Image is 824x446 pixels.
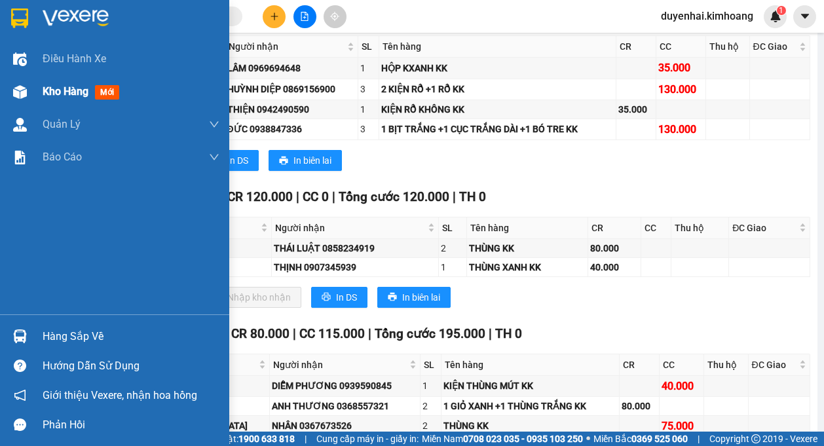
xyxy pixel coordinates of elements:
[443,418,617,433] div: THÙNG KK
[14,418,26,431] span: message
[618,102,653,117] div: 35.000
[227,102,356,117] div: THIỆN 0942490590
[5,44,132,69] span: VP [PERSON_NAME] ([GEOGRAPHIC_DATA])
[704,354,749,376] th: Thu hộ
[751,434,760,443] span: copyright
[263,5,286,28] button: plus
[658,81,704,98] div: 130.000
[467,217,588,239] th: Tên hàng
[293,326,296,341] span: |
[658,60,704,76] div: 35.000
[14,360,26,372] span: question-circle
[43,50,106,67] span: Điều hành xe
[299,326,365,341] span: CC 115.000
[274,260,436,274] div: THỊNH 0907345939
[616,36,656,58] th: CR
[296,189,299,204] span: |
[650,8,764,24] span: duyenhai.kimhoang
[293,5,316,28] button: file-add
[441,260,464,274] div: 1
[300,12,309,21] span: file-add
[316,432,419,446] span: Cung cấp máy in - giấy in:
[95,85,119,100] span: mới
[752,358,796,372] span: ĐC Giao
[381,122,614,136] div: 1 BỊT TRẮNG +1 CỤC TRẮNG DÀI +1 BÓ TRE KK
[753,39,796,54] span: ĐC Giao
[631,434,688,444] strong: 0369 525 060
[5,26,191,38] p: GỬI:
[238,434,295,444] strong: 1900 633 818
[43,149,82,165] span: Báo cáo
[272,418,417,433] div: NHÂN 0367673526
[660,354,704,376] th: CC
[368,326,371,341] span: |
[622,399,658,413] div: 80.000
[5,44,191,69] p: NHẬN:
[360,102,377,117] div: 1
[459,189,486,204] span: TH 0
[275,221,425,235] span: Người nhận
[443,399,617,413] div: 1 GIỎ XANH +1 THÙNG TRẮNG KK
[588,217,641,239] th: CR
[777,6,786,15] sup: 1
[381,61,614,75] div: HỘP KXANH KK
[402,290,440,305] span: In biên lai
[441,354,620,376] th: Tên hàng
[358,36,379,58] th: SL
[330,12,339,21] span: aim
[332,189,335,204] span: |
[227,189,293,204] span: CR 120.000
[779,6,783,15] span: 1
[339,189,449,204] span: Tổng cước 120.000
[293,153,331,168] span: In biên lai
[441,241,464,255] div: 2
[174,432,295,446] span: Hỗ trợ kỹ thuật:
[593,432,688,446] span: Miền Bắc
[732,221,796,235] span: ĐC Giao
[5,71,171,83] span: 0333565205 -
[656,36,707,58] th: CC
[590,241,639,255] div: 80.000
[311,287,367,308] button: printerIn DS
[43,415,219,435] div: Phản hồi
[14,389,26,401] span: notification
[422,399,440,413] div: 2
[662,418,702,434] div: 75.000
[463,434,583,444] strong: 0708 023 035 - 0935 103 250
[279,156,288,166] span: printer
[27,26,128,38] span: VP [PERSON_NAME] -
[322,292,331,303] span: printer
[274,241,436,255] div: THÁI LUẬT 0858234919
[209,119,219,130] span: down
[641,217,671,239] th: CC
[377,287,451,308] button: printerIn biên lai
[439,217,467,239] th: SL
[13,118,27,132] img: warehouse-icon
[422,379,440,393] div: 1
[336,290,357,305] span: In DS
[13,52,27,66] img: warehouse-icon
[453,189,456,204] span: |
[227,61,356,75] div: LÂM 0969694648
[662,378,702,394] div: 40.000
[799,10,811,22] span: caret-down
[227,153,248,168] span: In DS
[422,432,583,446] span: Miền Nam
[43,85,88,98] span: Kho hàng
[43,116,81,132] span: Quản Lý
[43,387,197,403] span: Giới thiệu Vexere, nhận hoa hồng
[272,379,417,393] div: DIỄM PHƯƠNG 0939590845
[388,292,397,303] span: printer
[13,151,27,164] img: solution-icon
[793,5,816,28] button: caret-down
[231,326,290,341] span: CR 80.000
[469,260,586,274] div: THÙNG XANH KK
[706,36,749,58] th: Thu hộ
[202,150,259,171] button: printerIn DS
[13,85,27,99] img: warehouse-icon
[202,287,301,308] button: downloadNhập kho nhận
[13,329,27,343] img: warehouse-icon
[269,150,342,171] button: printerIn biên lai
[698,432,700,446] span: |
[469,241,586,255] div: THÙNG KK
